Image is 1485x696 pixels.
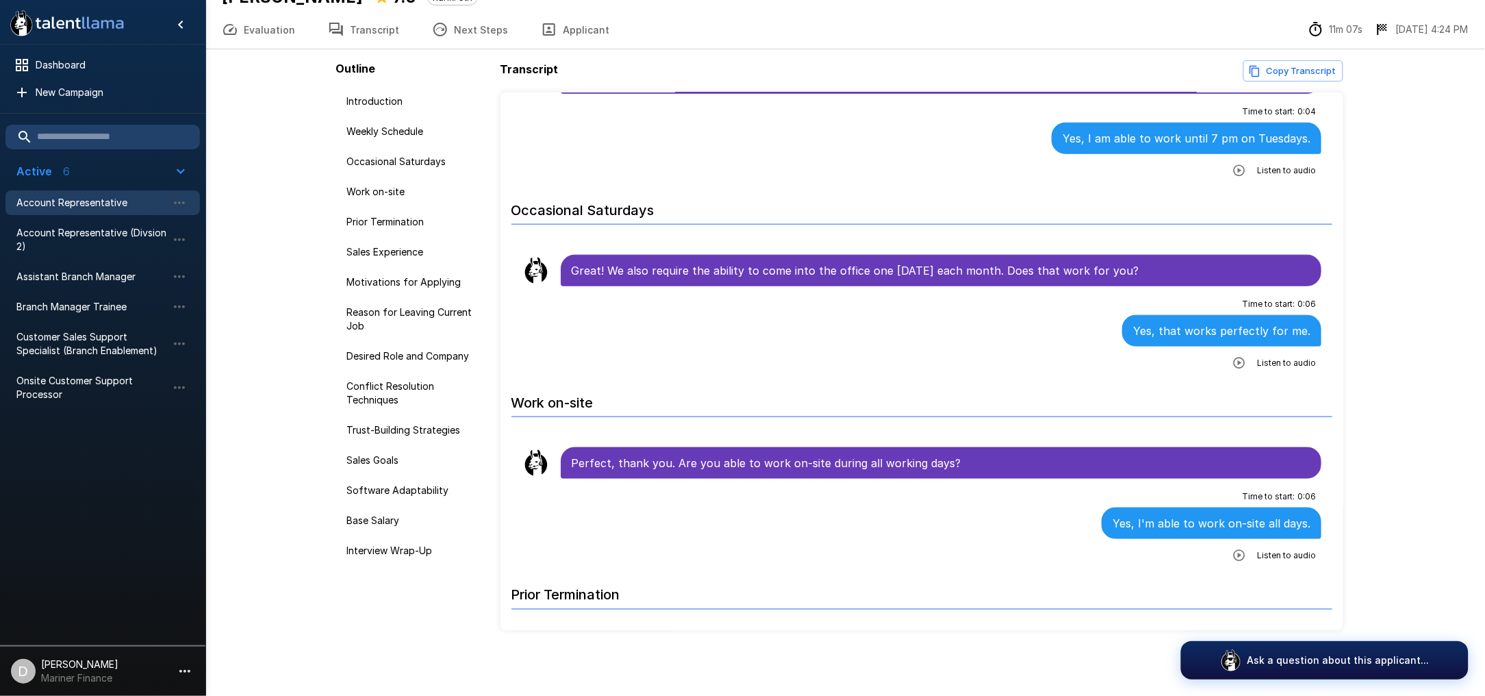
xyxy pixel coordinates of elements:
span: 0 : 04 [1297,105,1316,119]
span: Conflict Resolution Techniques [347,380,484,407]
span: Software Adaptability [347,484,484,497]
span: 0 : 06 [1297,297,1316,311]
div: Conflict Resolution Techniques [336,374,495,412]
span: Reason for Leaving Current Job [347,306,484,333]
span: Listen to audio [1257,164,1316,177]
div: Interview Wrap-Up [336,538,495,563]
p: Yes, I'm able to work on-site all days. [1113,515,1310,532]
div: Sales Experience [336,240,495,264]
button: Evaluation [205,10,312,49]
p: [DATE] 4:24 PM [1396,23,1469,36]
div: Trust-Building Strategies [336,418,495,443]
span: Occasional Saturdays [347,155,484,169]
b: Outline [336,62,376,75]
span: Listen to audio [1257,549,1316,562]
div: Introduction [336,89,495,114]
h6: Work on-site [511,381,1333,417]
span: Weekly Schedule [347,125,484,138]
button: Copy transcript [1243,60,1343,82]
div: The time between starting and completing the interview [1308,21,1363,38]
span: Trust-Building Strategies [347,423,484,437]
b: Transcript [500,62,559,76]
img: llama_clean.png [522,257,550,284]
span: Desired Role and Company [347,349,484,363]
span: Sales Experience [347,245,484,259]
p: 11m 07s [1330,23,1363,36]
div: Motivations for Applying [336,270,495,295]
button: Next Steps [416,10,524,49]
div: Prior Termination [336,210,495,234]
span: Sales Goals [347,453,484,467]
div: Occasional Saturdays [336,149,495,174]
span: Work on-site [347,185,484,199]
button: Applicant [524,10,626,49]
h6: Occasional Saturdays [511,188,1333,225]
p: Great! We also require the ability to come into the office one [DATE] each month. Does that work ... [572,262,1311,279]
button: Transcript [312,10,416,49]
span: Introduction [347,95,484,108]
h6: Prior Termination [511,573,1333,610]
div: Software Adaptability [336,478,495,503]
span: Prior Termination [347,215,484,229]
span: Motivations for Applying [347,275,484,289]
img: logo_glasses@2x.png [1220,649,1242,671]
div: The date and time when the interview was completed [1374,21,1469,38]
p: Yes, that works perfectly for me. [1133,323,1310,339]
div: Base Salary [336,508,495,533]
div: Reason for Leaving Current Job [336,300,495,338]
img: llama_clean.png [522,449,550,477]
div: Work on-site [336,179,495,204]
span: 0 : 06 [1297,490,1316,504]
span: Time to start : [1242,297,1295,311]
p: Ask a question about this applicant... [1247,654,1430,667]
div: Desired Role and Company [336,344,495,369]
span: Listen to audio [1257,356,1316,370]
p: Perfect, thank you. Are you able to work on-site during all working days? [572,455,1311,471]
span: Time to start : [1242,490,1295,504]
span: Base Salary [347,514,484,527]
span: Time to start : [1242,105,1295,119]
button: Ask a question about this applicant... [1181,641,1469,680]
span: Interview Wrap-Up [347,544,484,558]
div: Sales Goals [336,448,495,473]
div: Weekly Schedule [336,119,495,144]
p: Yes, I am able to work until 7 pm on Tuesdays. [1063,130,1310,147]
